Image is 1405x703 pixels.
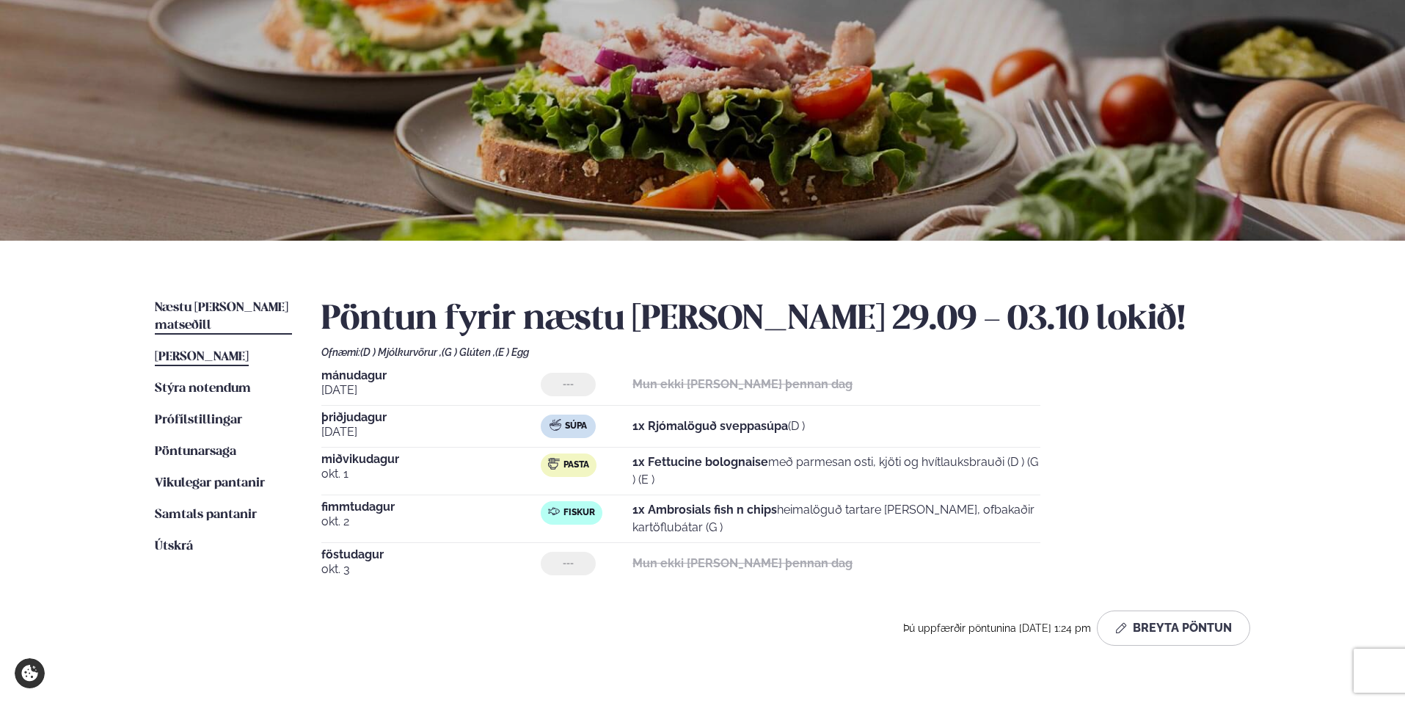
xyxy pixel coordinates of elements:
strong: 1x Fettucine bolognaise [632,455,768,469]
span: okt. 3 [321,561,541,578]
span: Pasta [563,459,589,471]
p: heimalöguð tartare [PERSON_NAME], ofbakaðir kartöflubátar (G ) [632,501,1040,536]
strong: Mun ekki [PERSON_NAME] þennan dag [632,556,853,570]
span: okt. 1 [321,465,541,483]
span: Prófílstillingar [155,414,242,426]
h2: Pöntun fyrir næstu [PERSON_NAME] 29.09 - 03.10 lokið! [321,299,1250,340]
span: Pöntunarsaga [155,445,236,458]
span: fimmtudagur [321,501,541,513]
span: mánudagur [321,370,541,382]
span: Stýra notendum [155,382,251,395]
span: miðvikudagur [321,454,541,465]
a: Vikulegar pantanir [155,475,265,492]
strong: 1x Ambrosials fish n chips [632,503,777,517]
button: Breyta Pöntun [1097,611,1250,646]
span: --- [563,558,574,569]
span: [DATE] [321,423,541,441]
span: Samtals pantanir [155,509,257,521]
span: Fiskur [563,507,595,519]
span: Þú uppfærðir pöntunina [DATE] 1:24 pm [903,622,1091,634]
span: (E ) Egg [495,346,529,358]
span: Útskrá [155,540,193,553]
img: pasta.svg [548,458,560,470]
a: Prófílstillingar [155,412,242,429]
div: Ofnæmi: [321,346,1250,358]
img: soup.svg [550,419,561,431]
strong: Mun ekki [PERSON_NAME] þennan dag [632,377,853,391]
span: Næstu [PERSON_NAME] matseðill [155,302,288,332]
span: Súpa [565,420,587,432]
span: [DATE] [321,382,541,399]
span: Vikulegar pantanir [155,477,265,489]
span: föstudagur [321,549,541,561]
span: [PERSON_NAME] [155,351,249,363]
a: Stýra notendum [155,380,251,398]
span: (D ) Mjólkurvörur , [360,346,442,358]
a: Samtals pantanir [155,506,257,524]
a: Pöntunarsaga [155,443,236,461]
span: --- [563,379,574,390]
a: Næstu [PERSON_NAME] matseðill [155,299,292,335]
span: þriðjudagur [321,412,541,423]
span: (G ) Glúten , [442,346,495,358]
a: [PERSON_NAME] [155,349,249,366]
p: (D ) [632,418,805,435]
p: með parmesan osti, kjöti og hvítlauksbrauði (D ) (G ) (E ) [632,454,1040,489]
a: Útskrá [155,538,193,556]
strong: 1x Rjómalöguð sveppasúpa [632,419,788,433]
span: okt. 2 [321,513,541,531]
a: Cookie settings [15,658,45,688]
img: fish.svg [548,506,560,517]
